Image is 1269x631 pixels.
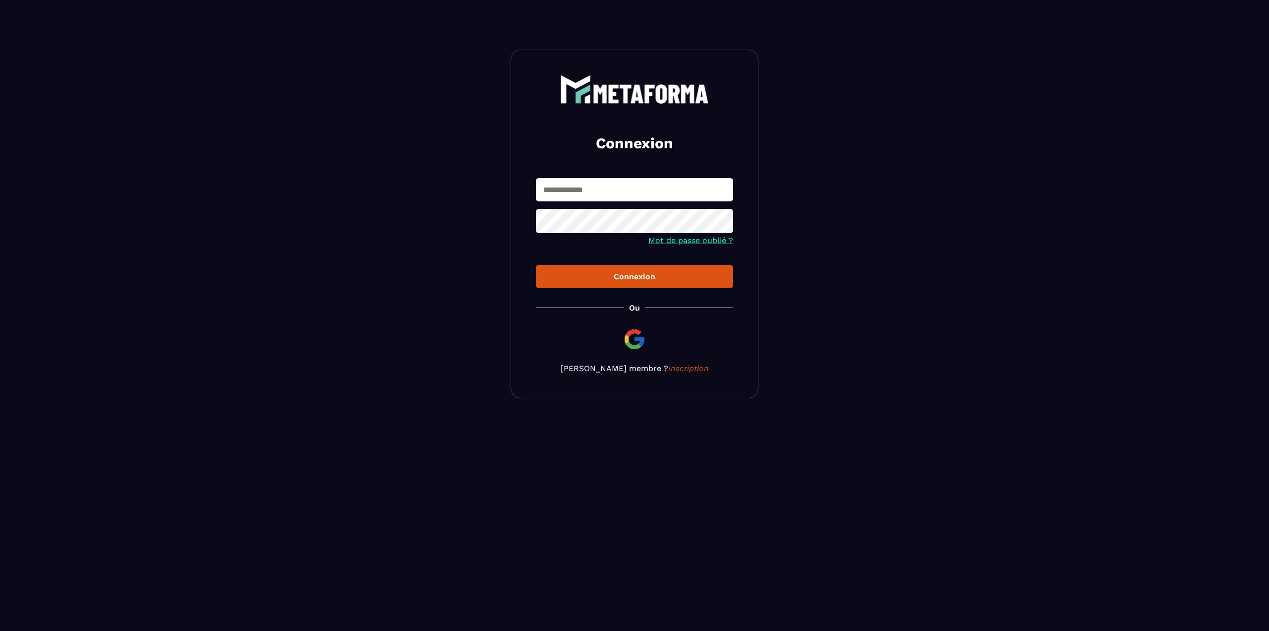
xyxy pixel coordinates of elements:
div: Connexion [544,272,725,281]
button: Connexion [536,265,733,288]
a: Inscription [668,364,709,373]
a: logo [536,75,733,104]
p: [PERSON_NAME] membre ? [536,364,733,373]
img: logo [560,75,709,104]
h2: Connexion [548,133,721,153]
img: google [623,327,646,351]
a: Mot de passe oublié ? [648,236,733,245]
p: Ou [629,303,640,313]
